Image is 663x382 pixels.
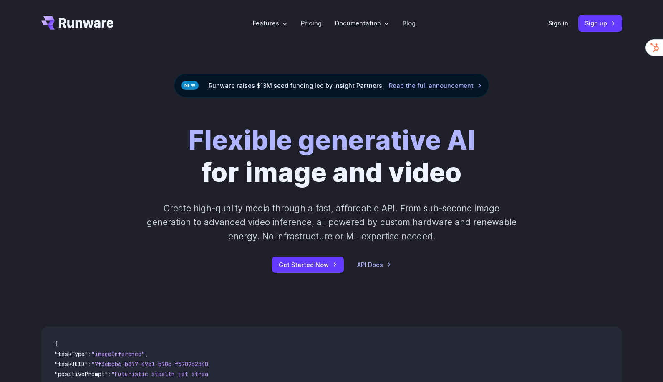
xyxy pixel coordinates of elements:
[91,360,218,368] span: "7f3ebcb6-b897-49e1-b98c-f5789d2d40d7"
[41,16,114,30] a: Go to /
[188,124,475,188] h1: for image and video
[578,15,622,31] a: Sign up
[548,18,568,28] a: Sign in
[111,370,415,378] span: "Futuristic stealth jet streaking through a neon-lit cityscape with glowing purple exhaust"
[272,257,344,273] a: Get Started Now
[55,340,58,348] span: {
[55,350,88,358] span: "taskType"
[88,360,91,368] span: :
[403,18,416,28] a: Blog
[174,74,489,97] div: Runware raises $13M seed funding led by Insight Partners
[188,124,475,156] strong: Flexible generative AI
[301,18,322,28] a: Pricing
[335,18,389,28] label: Documentation
[146,201,517,243] p: Create high-quality media through a fast, affordable API. From sub-second image generation to adv...
[145,350,148,358] span: ,
[91,350,145,358] span: "imageInference"
[389,81,482,90] a: Read the full announcement
[108,370,111,378] span: :
[88,350,91,358] span: :
[55,370,108,378] span: "positivePrompt"
[357,260,391,270] a: API Docs
[253,18,287,28] label: Features
[55,360,88,368] span: "taskUUID"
